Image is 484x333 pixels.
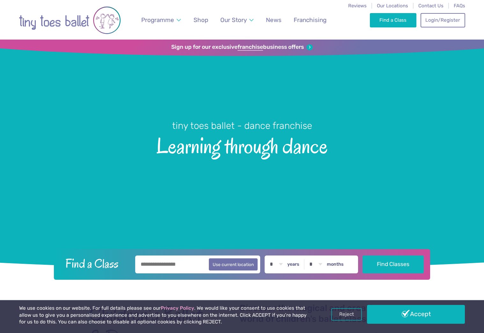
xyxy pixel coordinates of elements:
p: We use cookies on our website. For full details please see our . We would like your consent to us... [19,305,309,326]
a: Find a Class [370,13,417,27]
span: Franchising [294,16,326,24]
img: tiny toes ballet [19,4,121,36]
button: Use current location [209,258,258,270]
a: News [263,12,284,27]
button: Find Classes [363,255,424,273]
a: Sign up for our exclusivefranchisebusiness offers [171,44,312,51]
a: Accept [367,305,465,323]
span: Learning through dance [11,132,473,158]
a: Franchising [291,12,330,27]
a: Our Locations [377,3,408,9]
a: Programme [138,12,184,27]
label: months [327,262,344,267]
h2: Find a Class [60,255,131,271]
a: Reviews [348,3,367,9]
a: Contact Us [418,3,444,9]
a: Shop [191,12,211,27]
label: years [287,262,299,267]
small: tiny toes ballet - dance franchise [172,120,312,131]
strong: franchise [238,44,263,51]
a: FAQs [454,3,465,9]
span: Programme [141,16,174,24]
a: Reject [331,308,362,320]
span: News [266,16,282,24]
span: Our Story [220,16,247,24]
a: Our Story [217,12,257,27]
span: Shop [194,16,208,24]
a: Privacy Policy [161,305,194,311]
a: Login/Register [421,13,465,27]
